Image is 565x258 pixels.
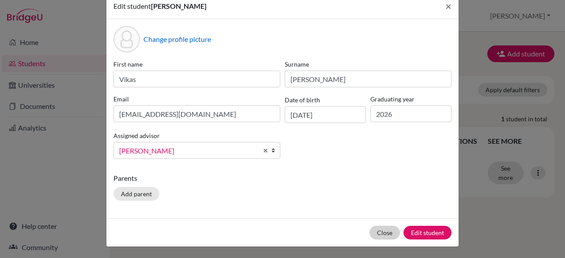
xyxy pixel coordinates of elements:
button: Add parent [113,187,159,201]
label: Graduating year [370,94,452,104]
span: [PERSON_NAME] [119,145,258,157]
label: Email [113,94,280,104]
button: Close [369,226,400,239]
label: Assigned advisor [113,131,160,140]
label: Surname [285,60,452,69]
span: Edit student [113,2,151,10]
label: First name [113,60,280,69]
button: Edit student [403,226,452,239]
p: Parents [113,173,452,183]
div: Profile picture [113,26,140,52]
input: dd/mm/yyyy [285,106,366,123]
label: Date of birth [285,95,320,105]
span: [PERSON_NAME] [151,2,207,10]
